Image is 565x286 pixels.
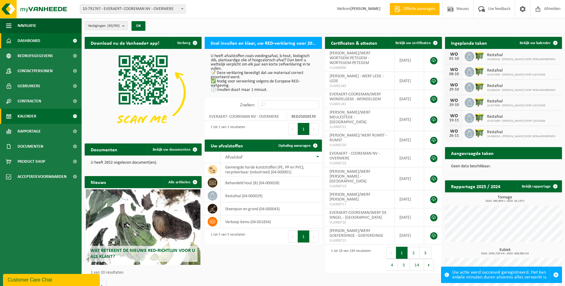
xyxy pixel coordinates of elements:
span: 10-884516 - [PERSON_NAME]/WERF GERAARDSBERGEN [487,88,555,92]
td: verkoop items (04-001834) [221,215,322,228]
h2: Aangevraagde taken [445,147,500,159]
a: Bekijk uw certificaten [391,37,441,49]
td: restafval (04-000029) [221,189,322,202]
div: WO [448,52,460,57]
span: VLA900719 [330,184,390,189]
button: Previous [288,230,298,243]
div: WO [448,98,460,103]
span: VLA900715 [330,238,390,243]
span: Bedrijfsgegevens [18,48,53,63]
button: Previous [386,247,396,259]
h2: Nieuws [85,176,112,188]
span: Restafval [487,84,555,88]
span: Verberg [177,41,190,45]
p: Geen data beschikbaar. [451,164,556,169]
span: 10-791767 - EVERAERT- COOREMAN NV - OVERMERE [80,5,185,13]
span: VLA001181 [330,102,390,107]
div: WO [448,114,460,118]
div: WO [448,67,460,72]
img: Download de VHEPlus App [85,49,202,137]
td: [DATE] [395,167,424,190]
td: behandeld hout (B) (04-000028) [221,176,322,189]
span: VLA900717 [330,202,390,207]
span: [PERSON_NAME] - WERF LEDE - LEDE [330,74,384,83]
span: [PERSON_NAME]/WERF GOEFERDINGE - GOEFERDINGE [330,229,383,238]
span: [PERSON_NAME]/WERF WORTGEM-PETEGEM - WORTEGEM-PETEGEM [330,51,370,65]
span: Restafval [487,99,545,104]
span: Contracten [18,94,41,109]
button: Verberg [172,37,201,49]
h2: Documenten [85,143,123,155]
strong: [PERSON_NAME] [350,7,381,11]
div: 29-10 [448,88,460,92]
a: Ophaling aanvragen [274,140,321,152]
button: Vestigingen(90/90) [85,21,128,30]
div: 29-10 [448,103,460,107]
h2: Snel invullen en klaar, uw RED-verklaring voor 2025 [205,37,322,49]
button: Previous [288,123,298,135]
h2: Certificaten & attesten [325,37,383,49]
span: Bekijk uw certificaten [395,41,431,45]
span: [PERSON_NAME]/WERF [PERSON_NAME] [330,192,370,202]
p: U heeft afvalstoffen zoals voedingsafval, b-hout, biologisch slib, plantaardige olie of hoogcalor... [211,54,316,92]
a: Bekijk uw kalender [515,37,561,49]
span: 10-884516 - [PERSON_NAME]/WERF GERAARDSBERGEN [487,135,555,138]
button: Next [424,259,433,271]
h3: Tonnage [448,195,562,203]
td: [DATE] [395,149,424,167]
img: WB-1100-HPE-GN-51 [474,97,485,107]
div: WO [448,83,460,88]
div: 1 tot 1 van 1 resultaten [208,122,245,136]
button: 1 [298,230,310,243]
span: VLA900718 [330,161,390,166]
span: VLA900721 [330,125,390,130]
button: OK [132,21,145,31]
h2: Download nu de Vanheede+ app! [85,37,165,49]
td: gemengde harde kunststoffen (PE, PP en PVC), recycleerbaar (industrieel) (04-000001) [221,163,322,176]
td: EVERAERT- COOREMAN NV - OVERMERE [205,112,287,121]
span: 10-927699 - [PERSON_NAME]/WERF SLEIDINGE [487,119,545,123]
span: Vestigingen [88,21,120,31]
span: Ophaling aanvragen [278,144,311,148]
img: WB-1100-HPE-GN-51 [474,128,485,138]
count: (90/90) [107,24,120,28]
a: Bekijk rapportage [517,180,561,192]
td: [DATE] [395,131,424,149]
img: WB-1100-HPE-GN-51 [474,66,485,76]
span: Restafval [487,130,555,135]
span: Kalender [18,109,36,124]
span: Restafval [487,114,545,119]
img: WB-1100-HPE-GN-51 [474,51,485,61]
span: Contactpersonen [18,63,53,79]
td: [DATE] [395,49,424,72]
h3: Kubiek [448,248,562,255]
span: Bekijk uw documenten [153,148,190,152]
span: 10-884516 - [PERSON_NAME]/WERF GERAARDSBERGEN [487,58,555,61]
span: Restafval [487,53,555,58]
strong: RED25010170 [291,114,316,119]
td: [DATE] [395,90,424,108]
img: WB-1100-HPE-GN-51 [474,82,485,92]
h2: Rapportage 2025 / 2024 [445,180,506,192]
span: 10-927699 - [PERSON_NAME]/WERF SLEIDINGE [487,73,545,77]
span: 10-791767 - EVERAERT- COOREMAN NV - OVERMERE [80,5,186,14]
img: WB-1100-HPE-GN-51 [474,112,485,123]
span: Navigatie [18,18,36,33]
span: Product Shop [18,154,45,169]
span: VLA900720 [330,143,390,148]
div: 19-11 [448,118,460,123]
span: Restafval [487,68,545,73]
button: 14 [410,259,424,271]
a: Offerte aanvragen [390,3,440,15]
button: 2 [408,247,420,259]
span: VLA900898 [330,66,390,70]
span: Gebruikers [18,79,40,94]
p: 1 van 10 resultaten [91,271,199,275]
td: [DATE] [395,108,424,131]
iframe: chat widget [3,273,101,286]
span: EVERAERT-COOREMAN/WERF WONDELGEM - WONDELGEM [330,92,381,101]
td: steenpuin en grond (04-000043) [221,202,322,215]
span: [PERSON_NAME]/WERF [PERSON_NAME] - [GEOGRAPHIC_DATA] [330,169,370,184]
span: Bekijk uw kalender [520,41,551,45]
span: [PERSON_NAME]/ WERF RUMST - RUMST [330,133,387,143]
